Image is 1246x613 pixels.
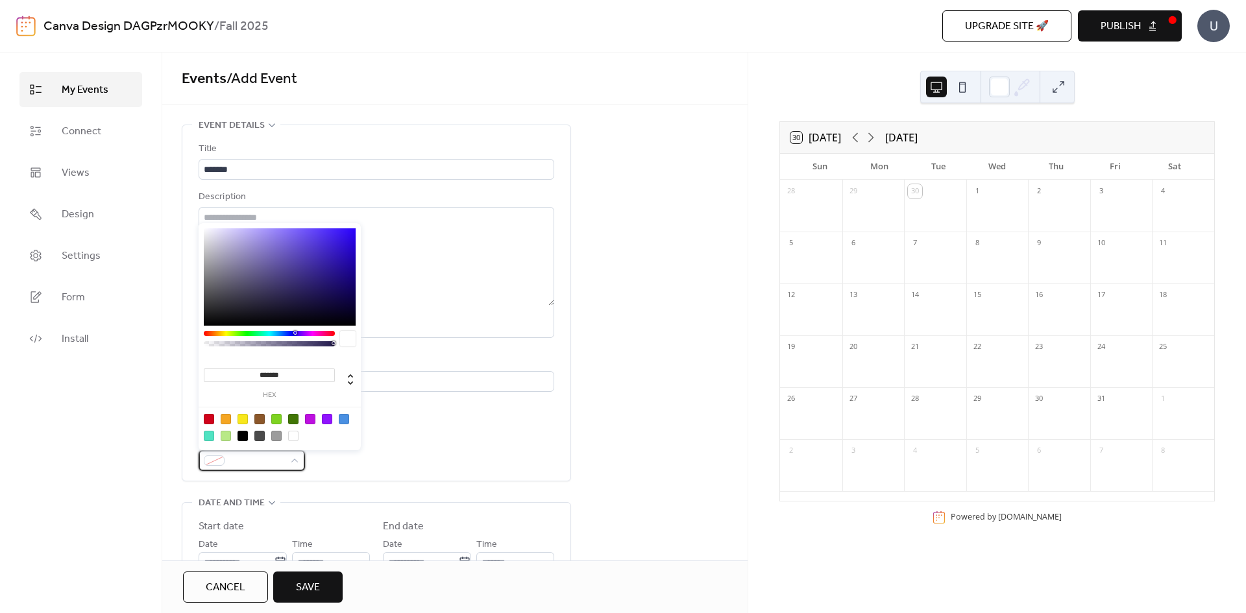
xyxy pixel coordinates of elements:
div: Sat [1145,154,1204,180]
span: Publish [1101,19,1141,34]
div: #9B9B9B [271,431,282,441]
a: [DOMAIN_NAME] [998,511,1062,522]
div: 22 [970,340,984,354]
div: 19 [784,340,798,354]
div: 1 [970,184,984,198]
a: Settings [19,238,142,273]
div: 8 [1156,444,1170,458]
div: 26 [784,392,798,406]
a: Design [19,197,142,232]
div: Location [199,354,552,369]
div: #F8E71C [238,414,248,424]
div: #4A4A4A [254,431,265,441]
div: 1 [1156,392,1170,406]
div: 12 [784,288,798,302]
div: 15 [970,288,984,302]
div: U [1197,10,1230,42]
div: 14 [908,288,922,302]
div: 28 [908,392,922,406]
img: logo [16,16,36,36]
div: #417505 [288,414,299,424]
div: 4 [908,444,922,458]
span: My Events [62,82,108,98]
span: Date and time [199,496,265,511]
a: Install [19,321,142,356]
div: 8 [970,236,984,250]
div: #4A90E2 [339,414,349,424]
a: Connect [19,114,142,149]
span: Install [62,331,88,347]
div: Sun [790,154,849,180]
div: 24 [1094,340,1108,354]
button: Publish [1078,10,1182,42]
div: Fri [1086,154,1145,180]
span: Upgrade site 🚀 [965,19,1049,34]
div: 3 [1094,184,1108,198]
span: Save [296,580,320,595]
div: #000000 [238,431,248,441]
div: 6 [846,236,861,250]
span: Settings [62,248,101,264]
a: Form [19,280,142,315]
div: 9 [1032,236,1046,250]
div: End date [383,519,424,535]
b: / [214,14,219,39]
div: 31 [1094,392,1108,406]
div: Mon [849,154,909,180]
div: #8B572A [254,414,265,424]
div: 10 [1094,236,1108,250]
div: #BD10E0 [305,414,315,424]
div: 5 [784,236,798,250]
div: 21 [908,340,922,354]
a: Canva Design DAGPzrMOOKY [43,14,214,39]
span: Views [62,165,90,181]
div: 23 [1032,340,1046,354]
span: Time [292,537,313,553]
div: 2 [1032,184,1046,198]
div: #50E3C2 [204,431,214,441]
div: 16 [1032,288,1046,302]
span: Time [476,537,497,553]
div: Title [199,141,552,157]
div: #FFFFFF [288,431,299,441]
div: #D0021B [204,414,214,424]
a: Events [182,65,226,93]
div: 7 [1094,444,1108,458]
div: 11 [1156,236,1170,250]
div: #7ED321 [271,414,282,424]
span: Date [383,537,402,553]
div: 20 [846,340,861,354]
div: 13 [846,288,861,302]
a: My Events [19,72,142,107]
button: 30[DATE] [786,128,846,147]
div: #9013FE [322,414,332,424]
div: #B8E986 [221,431,231,441]
div: 5 [970,444,984,458]
div: 3 [846,444,861,458]
div: 6 [1032,444,1046,458]
div: 30 [908,184,922,198]
button: Upgrade site 🚀 [942,10,1071,42]
div: 27 [846,392,861,406]
b: Fall 2025 [219,14,269,39]
div: #F5A623 [221,414,231,424]
div: Wed [968,154,1027,180]
div: 2 [784,444,798,458]
div: Tue [909,154,968,180]
span: Form [62,290,85,306]
div: 7 [908,236,922,250]
div: 25 [1156,340,1170,354]
span: Design [62,207,94,222]
div: 30 [1032,392,1046,406]
div: Start date [199,519,244,535]
div: 29 [846,184,861,198]
div: 29 [970,392,984,406]
button: Save [273,571,343,603]
div: Description [199,189,552,205]
div: 28 [784,184,798,198]
span: Event details [199,118,265,134]
a: Views [19,155,142,190]
button: Cancel [183,571,268,603]
div: Thu [1027,154,1086,180]
span: Connect [62,124,101,139]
